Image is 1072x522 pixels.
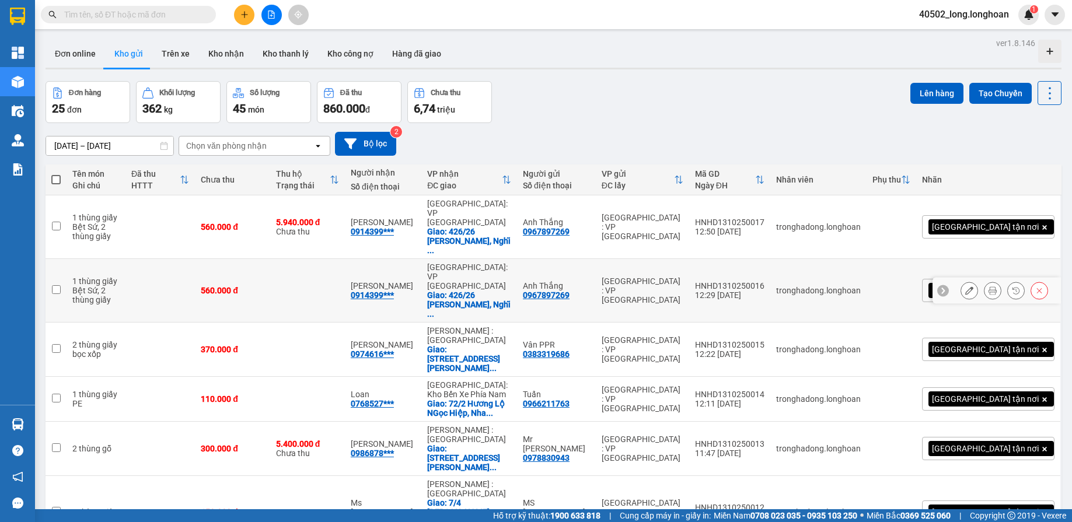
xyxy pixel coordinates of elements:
[407,81,492,123] button: Chưa thu6,74 triệu
[523,181,590,190] div: Số điện thoại
[46,136,173,155] input: Select a date range.
[609,509,611,522] span: |
[72,390,120,408] div: 1 thùng giấy PE
[695,227,764,236] div: 12:50 [DATE]
[276,181,330,190] div: Trạng thái
[427,399,511,418] div: Giao: 72/2 Hương Lộ NGọc Hiệp, Nha Trang,
[714,509,857,522] span: Miền Nam
[602,181,674,190] div: ĐC lấy
[695,439,764,449] div: HNHD1310250013
[351,498,415,517] div: Ms Yến
[72,276,120,304] div: 1 thùng giấy Bệt Sứ, 2 thùng giấy
[602,213,683,241] div: [GEOGRAPHIC_DATA] : VP [GEOGRAPHIC_DATA]
[776,444,861,453] div: tronghadong.longhoan
[932,285,1039,296] span: [GEOGRAPHIC_DATA] tận nơi
[323,101,365,115] span: 860.000
[142,101,162,115] span: 362
[695,169,755,178] div: Mã GD
[602,335,683,363] div: [GEOGRAPHIC_DATA] : VP [GEOGRAPHIC_DATA]
[201,175,264,184] div: Chưa thu
[69,89,101,97] div: Đơn hàng
[1045,5,1065,25] button: caret-down
[427,199,511,227] div: [GEOGRAPHIC_DATA]: VP [GEOGRAPHIC_DATA]
[776,394,861,404] div: tronghadong.longhoan
[12,163,24,176] img: solution-icon
[72,169,120,178] div: Tên món
[199,40,253,68] button: Kho nhận
[1050,9,1060,20] span: caret-down
[523,227,570,236] div: 0967897269
[276,169,330,178] div: Thu hộ
[10,8,25,25] img: logo-vxr
[523,290,570,300] div: 0967897269
[427,290,511,318] div: Giao: 426/26 NGuyễn Công Phương, Nghĩa Lộ Quảng NGãi
[750,511,857,520] strong: 0708 023 035 - 0935 103 250
[276,218,339,236] div: Chưa thu
[136,81,221,123] button: Khối lượng362kg
[340,89,362,97] div: Đã thu
[276,218,339,227] div: 5.940.000 đ
[131,181,180,190] div: HTTT
[12,47,24,59] img: dashboard-icon
[351,340,415,349] div: Quang Nguyễn
[695,449,764,458] div: 11:47 [DATE]
[351,390,415,399] div: Loan
[695,181,755,190] div: Ngày ĐH
[201,286,264,295] div: 560.000 đ
[602,276,683,304] div: [GEOGRAPHIC_DATA] : VP [GEOGRAPHIC_DATA]
[427,309,434,318] span: ...
[523,218,590,227] div: Anh Thắng
[900,511,951,520] strong: 0369 525 060
[932,222,1039,232] span: [GEOGRAPHIC_DATA] tận nơi
[695,503,764,512] div: HNHD1310250012
[233,101,246,115] span: 45
[523,453,570,463] div: 0978830943
[427,262,511,290] div: [GEOGRAPHIC_DATA]: VP [GEOGRAPHIC_DATA]
[46,81,130,123] button: Đơn hàng25đơn
[12,471,23,482] span: notification
[996,37,1035,50] div: ver 1.8.146
[164,105,173,114] span: kg
[523,498,590,517] div: MS Thảo
[427,425,511,444] div: [PERSON_NAME] : [GEOGRAPHIC_DATA]
[523,281,590,290] div: Anh Thắng
[421,164,517,195] th: Toggle SortBy
[248,105,264,114] span: món
[72,213,120,241] div: 1 thùng giấy Bệt Sứ, 2 thùng giấy
[695,218,764,227] div: HNHD1310250017
[490,363,497,373] span: ...
[695,390,764,399] div: HNHD1310250014
[72,340,120,359] div: 2 thùng giấy bọc xốp
[250,89,280,97] div: Số lượng
[523,399,570,408] div: 0966211763
[427,444,511,472] div: Giao: 205 Trần NGọc Lên, Phú Mỹ, Thủ Dầu 1, Bình Dương
[1024,9,1034,20] img: icon-new-feature
[335,132,396,156] button: Bộ lọc
[689,164,770,195] th: Toggle SortBy
[523,340,590,349] div: Vân PPR
[695,290,764,300] div: 12:29 [DATE]
[427,227,511,255] div: Giao: 426/26 NGuyễn Công Phương, Nghĩa Lộ Quảng NGãi
[383,40,451,68] button: Hàng đã giao
[67,105,82,114] span: đơn
[365,105,370,114] span: đ
[276,439,339,458] div: Chưa thu
[932,443,1039,454] span: [GEOGRAPHIC_DATA] tận nơi
[159,89,195,97] div: Khối lượng
[105,40,152,68] button: Kho gửi
[152,40,199,68] button: Trên xe
[427,246,434,255] span: ...
[267,10,275,19] span: file-add
[201,507,264,517] div: 150.000 đ
[867,509,951,522] span: Miền Bắc
[550,511,600,520] strong: 1900 633 818
[695,399,764,408] div: 12:11 [DATE]
[493,509,600,522] span: Hỗ trợ kỹ thuật:
[932,507,1039,517] span: [GEOGRAPHIC_DATA] tận nơi
[602,169,674,178] div: VP gửi
[351,281,415,290] div: Anh Thành
[253,40,318,68] button: Kho thanh lý
[261,5,282,25] button: file-add
[776,345,861,354] div: tronghadong.longhoan
[12,418,24,430] img: warehouse-icon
